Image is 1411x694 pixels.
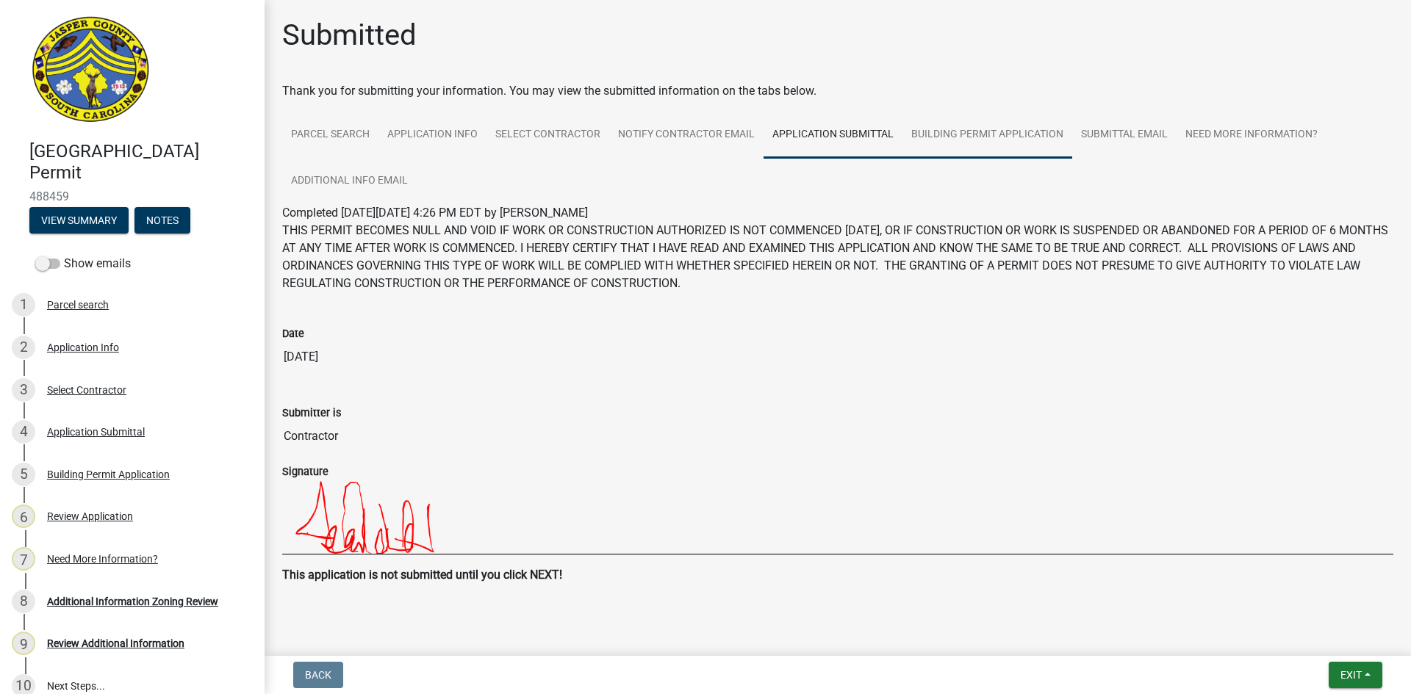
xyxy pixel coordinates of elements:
[282,112,378,159] a: Parcel search
[47,638,184,648] div: Review Additional Information
[764,112,902,159] a: Application Submittal
[134,207,190,234] button: Notes
[12,378,35,402] div: 3
[282,408,341,419] label: Submitter is
[282,82,1393,100] div: Thank you for submitting your information. You may view the submitted information on the tabs below.
[47,511,133,521] div: Review Application
[378,112,487,159] a: Application Info
[35,255,131,272] label: Show emails
[282,467,328,477] label: Signature
[902,112,1072,159] a: Building Permit Application
[282,222,1393,292] p: THIS PERMIT BECOMES NULL AND VOID IF WORK OR CONSTRUCTION AUTHORIZED IS NOT COMMENCED [DATE], OR ...
[47,596,218,607] div: Additional Information Zoning Review
[609,112,764,159] a: Notify Contractor Email
[12,547,35,571] div: 7
[282,158,417,205] a: Additional info email
[293,662,343,688] button: Back
[134,215,190,227] wm-modal-confirm: Notes
[47,300,109,310] div: Parcel search
[1177,112,1326,159] a: Need More Information?
[47,427,145,437] div: Application Submittal
[12,463,35,486] div: 5
[47,385,126,395] div: Select Contractor
[29,141,253,184] h4: [GEOGRAPHIC_DATA] Permit
[1072,112,1177,159] a: Submittal Email
[1329,662,1382,688] button: Exit
[282,568,562,582] strong: This application is not submitted until you click NEXT!
[29,215,129,227] wm-modal-confirm: Summary
[29,207,129,234] button: View Summary
[12,293,35,317] div: 1
[29,189,235,203] span: 488459
[305,669,331,681] span: Back
[282,18,417,53] h1: Submitted
[12,590,35,613] div: 8
[12,632,35,655] div: 9
[47,342,119,353] div: Application Info
[282,329,304,339] label: Date
[282,480,1049,554] img: rH7K5AAAABklEQVQDAPYWaQpZLsQnAAAAAElFTkSuQmCC
[47,554,158,564] div: Need More Information?
[282,206,588,220] span: Completed [DATE][DATE] 4:26 PM EDT by [PERSON_NAME]
[12,336,35,359] div: 2
[29,15,152,126] img: Jasper County, South Carolina
[1340,669,1362,681] span: Exit
[47,469,170,480] div: Building Permit Application
[487,112,609,159] a: Select Contractor
[12,505,35,528] div: 6
[12,420,35,444] div: 4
